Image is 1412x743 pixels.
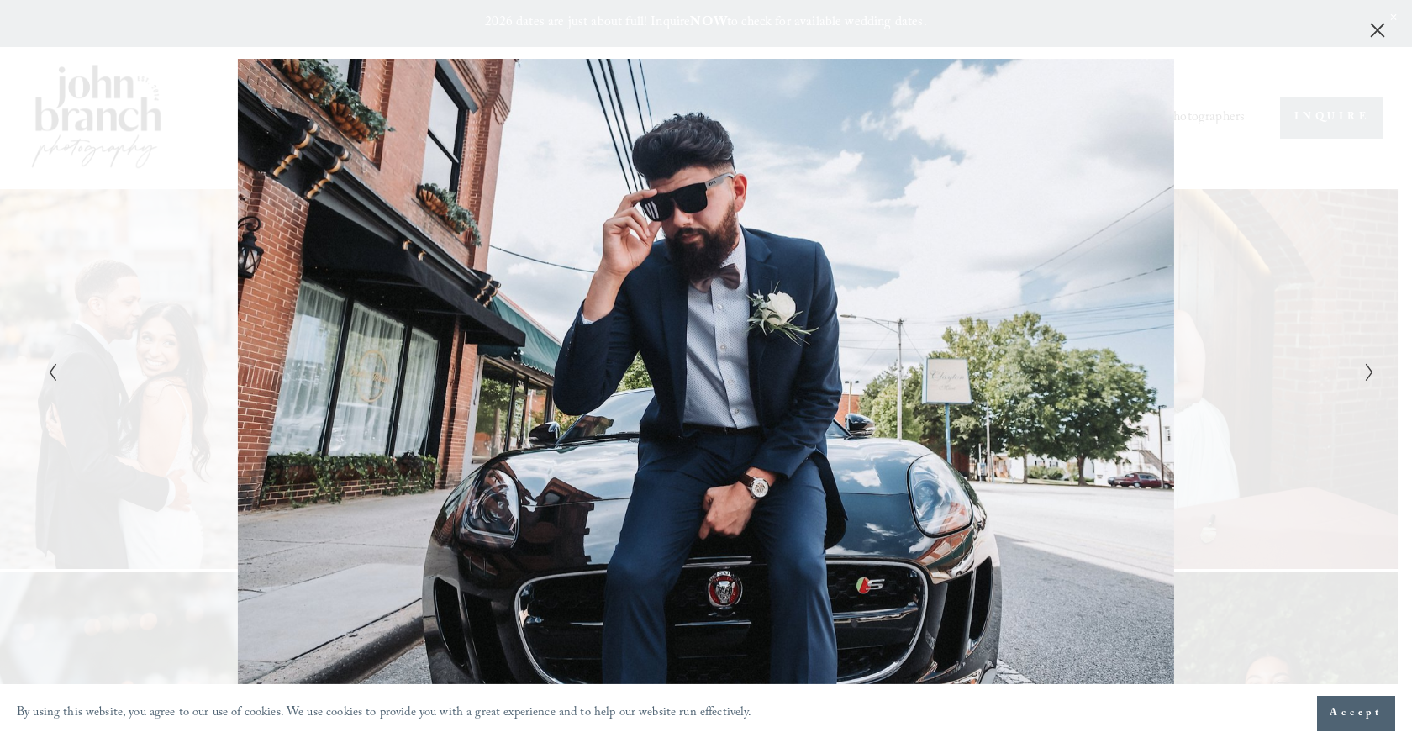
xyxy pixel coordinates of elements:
[17,702,752,726] p: By using this website, you agree to our use of cookies. We use cookies to provide you with a grea...
[1364,21,1391,40] button: Close
[1330,705,1383,722] span: Accept
[1359,361,1370,382] button: Next Slide
[1317,696,1395,731] button: Accept
[42,361,53,382] button: Previous Slide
